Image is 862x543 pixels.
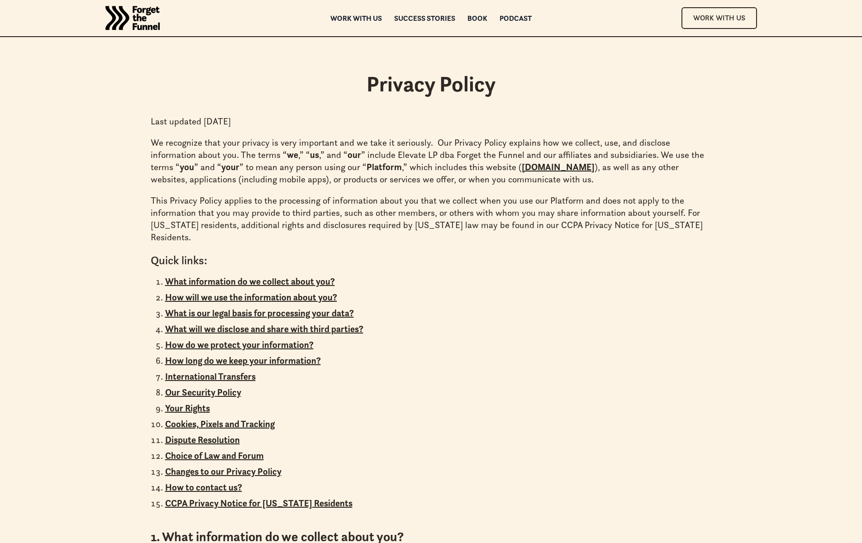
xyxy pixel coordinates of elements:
a: Changes to our Privacy Policy [165,466,281,477]
a: Dispute Resolution [165,434,240,445]
a: How to contact us? [165,482,242,493]
h4: Quick links: [151,252,712,269]
a: Choice of Law and Forum [165,450,264,461]
a: Podcast [500,15,532,21]
h2: Privacy Policy [151,71,712,97]
a: Our Security Policy [165,387,241,398]
a: Success Stories [394,15,455,21]
a: Cookies, Pixels and Tracking [165,419,275,429]
a: International Transfers [165,371,256,382]
a: What information do we collect about you? [165,276,335,287]
strong: we [287,149,298,161]
strong: our [348,149,361,161]
strong: us [310,149,319,161]
a: Work With Us [681,7,757,29]
a: How do we protect your information? [165,339,314,350]
a: Your Rights [165,403,210,414]
a: How will we use the information about you? [165,292,337,303]
strong: you [180,161,194,173]
a: [DOMAIN_NAME] [522,162,595,172]
p: This Privacy Policy applies to the processing of information about you that we collect when you u... [151,195,712,243]
a: How long do we keep your information? [165,355,321,366]
p: Last updated [DATE] [151,115,712,128]
a: Book [467,15,487,21]
a: CCPA Privacy Notice for [US_STATE] Residents [165,498,352,509]
strong: your [221,161,239,173]
p: We recognize that your privacy is very important and we take it seriously. Our Privacy Policy exp... [151,137,712,186]
a: What will we disclose and share with third parties? [165,324,363,334]
a: What is our legal basis for processing your data? [165,308,354,319]
a: Work with us [330,15,382,21]
strong: Platform [367,161,402,173]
